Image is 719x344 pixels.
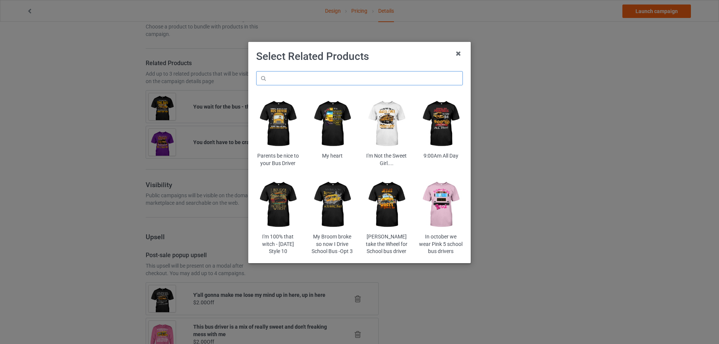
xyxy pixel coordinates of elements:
[419,152,463,160] div: 9:00Am All Day
[365,152,409,167] div: I'm Not the Sweet Girl....
[256,152,300,167] div: Parents be nice to your Bus Driver
[310,233,354,255] div: My Broom broke so now I Drive School Bus -Opt 3
[310,152,354,160] div: My heart
[419,233,463,255] div: In october we wear Pink 5 school bus drivers
[365,233,409,255] div: [PERSON_NAME] take the Wheel for School bus driver
[256,233,300,255] div: I'm 100% that witch - [DATE] Style 10
[256,50,463,63] h1: Select Related Products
